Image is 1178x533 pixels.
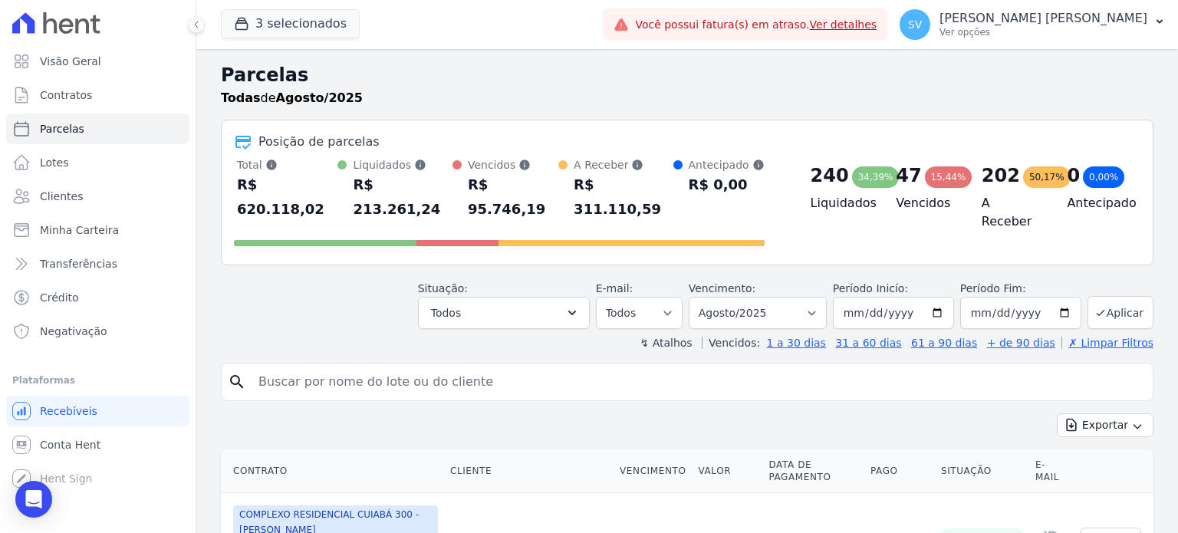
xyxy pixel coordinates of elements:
div: Antecipado [689,157,765,173]
a: Clientes [6,181,189,212]
h4: Vencidos [896,194,957,212]
a: Transferências [6,248,189,279]
span: Clientes [40,189,83,204]
span: Minha Carteira [40,222,119,238]
th: Cliente [444,449,614,493]
a: 1 a 30 dias [767,337,826,349]
div: R$ 620.118,02 [237,173,337,222]
button: Aplicar [1088,296,1153,329]
span: Todos [431,304,461,322]
p: [PERSON_NAME] [PERSON_NAME] [939,11,1147,26]
label: ↯ Atalhos [640,337,692,349]
th: E-mail [1029,449,1074,493]
a: ✗ Limpar Filtros [1061,337,1153,349]
th: Contrato [221,449,444,493]
div: 240 [811,163,849,188]
span: Visão Geral [40,54,101,69]
a: Recebíveis [6,396,189,426]
a: Ver detalhes [810,18,877,31]
h4: Liquidados [811,194,872,212]
div: Posição de parcelas [258,133,380,151]
h2: Parcelas [221,61,1153,89]
th: Situação [935,449,1029,493]
div: 15,44% [925,166,972,188]
p: Ver opções [939,26,1147,38]
th: Vencimento [614,449,692,493]
h4: Antecipado [1067,194,1128,212]
div: Total [237,157,337,173]
button: Todos [418,297,590,329]
button: SV [PERSON_NAME] [PERSON_NAME] Ver opções [887,3,1178,46]
button: Exportar [1057,413,1153,437]
div: 47 [896,163,921,188]
th: Valor [692,449,762,493]
h4: A Receber [982,194,1043,231]
input: Buscar por nome do lote ou do cliente [249,367,1147,397]
a: Crédito [6,282,189,313]
th: Pago [864,449,935,493]
span: Conta Hent [40,437,100,452]
div: 50,17% [1023,166,1071,188]
span: Negativação [40,324,107,339]
p: de [221,89,363,107]
label: Vencidos: [702,337,760,349]
button: 3 selecionados [221,9,360,38]
div: R$ 311.110,59 [574,173,673,222]
a: + de 90 dias [987,337,1055,349]
label: Situação: [418,282,468,294]
div: A Receber [574,157,673,173]
a: 61 a 90 dias [911,337,977,349]
strong: Todas [221,90,261,105]
span: Você possui fatura(s) em atraso. [635,17,877,33]
label: Vencimento: [689,282,755,294]
div: Plataformas [12,371,183,390]
div: Liquidados [353,157,452,173]
strong: Agosto/2025 [276,90,363,105]
a: Visão Geral [6,46,189,77]
a: Minha Carteira [6,215,189,245]
span: Contratos [40,87,92,103]
a: Parcelas [6,114,189,144]
div: 0 [1067,163,1080,188]
label: E-mail: [596,282,633,294]
div: R$ 213.261,24 [353,173,452,222]
a: Lotes [6,147,189,178]
th: Data de Pagamento [762,449,864,493]
label: Período Fim: [960,281,1081,297]
span: Parcelas [40,121,84,137]
a: Negativação [6,316,189,347]
div: R$ 0,00 [689,173,765,197]
span: Crédito [40,290,79,305]
i: search [228,373,246,391]
span: Recebíveis [40,403,97,419]
span: SV [908,19,922,30]
div: 0,00% [1083,166,1124,188]
div: Open Intercom Messenger [15,481,52,518]
label: Período Inicío: [833,282,908,294]
a: Conta Hent [6,429,189,460]
span: Transferências [40,256,117,271]
div: 34,39% [852,166,900,188]
a: 31 a 60 dias [835,337,901,349]
span: Lotes [40,155,69,170]
div: Vencidos [468,157,558,173]
div: R$ 95.746,19 [468,173,558,222]
div: 202 [982,163,1020,188]
a: Contratos [6,80,189,110]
